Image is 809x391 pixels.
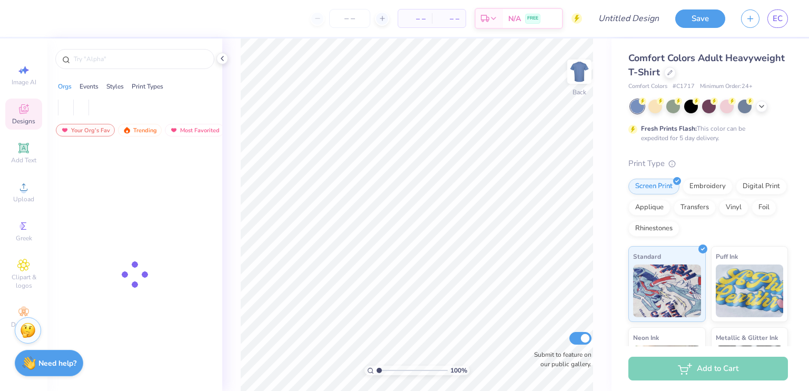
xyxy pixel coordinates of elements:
[450,366,467,375] span: 100 %
[123,126,131,134] img: trending.gif
[641,124,771,143] div: This color can be expedited for 5 day delivery.
[573,87,586,97] div: Back
[641,124,697,133] strong: Fresh Prints Flash:
[628,158,788,170] div: Print Type
[628,200,670,216] div: Applique
[590,8,667,29] input: Untitled Design
[673,82,695,91] span: # C1717
[683,179,733,194] div: Embroidery
[73,54,208,64] input: Try "Alpha"
[61,126,69,134] img: most_fav.gif
[56,124,115,136] div: Your Org's Fav
[106,82,124,91] div: Styles
[508,13,521,24] span: N/A
[170,126,178,134] img: most_fav.gif
[628,221,679,237] div: Rhinestones
[700,82,753,91] span: Minimum Order: 24 +
[11,320,36,329] span: Decorate
[628,179,679,194] div: Screen Print
[674,200,716,216] div: Transfers
[569,61,590,82] img: Back
[528,350,591,369] label: Submit to feature on our public gallery.
[118,124,162,136] div: Trending
[716,265,784,317] img: Puff Ink
[5,273,42,290] span: Clipart & logos
[773,13,783,25] span: EC
[16,234,32,242] span: Greek
[12,117,35,125] span: Designs
[716,251,738,262] span: Puff Ink
[58,82,72,91] div: Orgs
[404,13,426,24] span: – –
[716,332,778,343] span: Metallic & Glitter Ink
[736,179,787,194] div: Digital Print
[767,9,788,28] a: EC
[633,265,701,317] img: Standard
[527,15,538,22] span: FREE
[165,124,224,136] div: Most Favorited
[719,200,748,216] div: Vinyl
[13,195,34,203] span: Upload
[675,9,725,28] button: Save
[38,358,76,368] strong: Need help?
[132,82,163,91] div: Print Types
[11,156,36,164] span: Add Text
[633,251,661,262] span: Standard
[628,82,667,91] span: Comfort Colors
[329,9,370,28] input: – –
[438,13,459,24] span: – –
[12,78,36,86] span: Image AI
[633,332,659,343] span: Neon Ink
[628,52,785,79] span: Comfort Colors Adult Heavyweight T-Shirt
[80,82,98,91] div: Events
[752,200,776,216] div: Foil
